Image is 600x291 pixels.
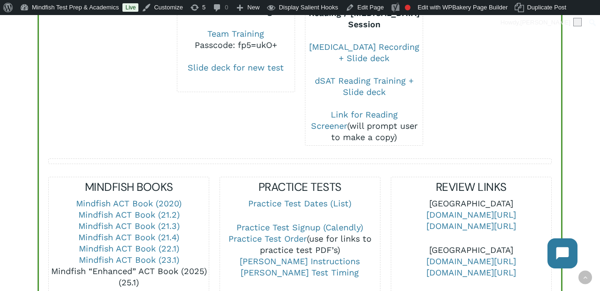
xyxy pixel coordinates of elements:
[78,210,180,220] a: Mindfish ACT Book (21.2)
[228,234,307,244] a: Practice Test Order
[79,255,179,265] a: Mindfish ACT Book (23.1)
[426,256,516,266] a: [DOMAIN_NAME][URL]
[49,180,209,195] h5: MINDFISH BOOKS
[305,109,423,143] div: (will prompt user to make a copy)
[177,39,295,51] div: Passcode: fp5=ukO+
[520,19,570,26] span: [PERSON_NAME]
[426,221,516,231] a: [DOMAIN_NAME][URL]
[426,210,516,220] a: [DOMAIN_NAME][URL]
[236,222,363,232] a: Practice Test Signup (Calendly)
[122,3,138,12] a: Live
[188,63,284,72] a: Slide deck for new test
[315,76,414,97] a: dSAT Reading Training + Slide deck
[76,198,182,208] a: Mindfish ACT Book (2020)
[497,15,585,30] a: Howdy,
[51,266,207,287] a: Mindfish “Enhanced” ACT Book (2025) (25.1)
[207,29,264,39] a: Team Training
[391,244,551,291] p: [GEOGRAPHIC_DATA]
[220,222,380,291] p: (use for links to practice test PDF’s)
[309,42,419,63] a: [MEDICAL_DATA] Recording + Slide deck
[391,198,551,244] p: [GEOGRAPHIC_DATA]
[538,229,587,278] iframe: Chatbot
[391,180,551,195] h5: REVIEW LINKS
[78,232,179,242] a: Mindfish ACT Book (21.4)
[220,180,380,195] h5: PRACTICE TESTS
[240,256,360,266] a: [PERSON_NAME] Instructions
[78,221,180,231] a: Mindfish ACT Book (21.3)
[248,198,351,208] a: Practice Test Dates (List)
[426,267,516,277] a: [DOMAIN_NAME][URL]
[79,244,179,253] a: Mindfish ACT Book (22.1)
[311,110,398,131] a: Link for Reading Screener
[405,5,410,10] div: Focus keyphrase not set
[241,267,359,277] a: [PERSON_NAME] Test Timing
